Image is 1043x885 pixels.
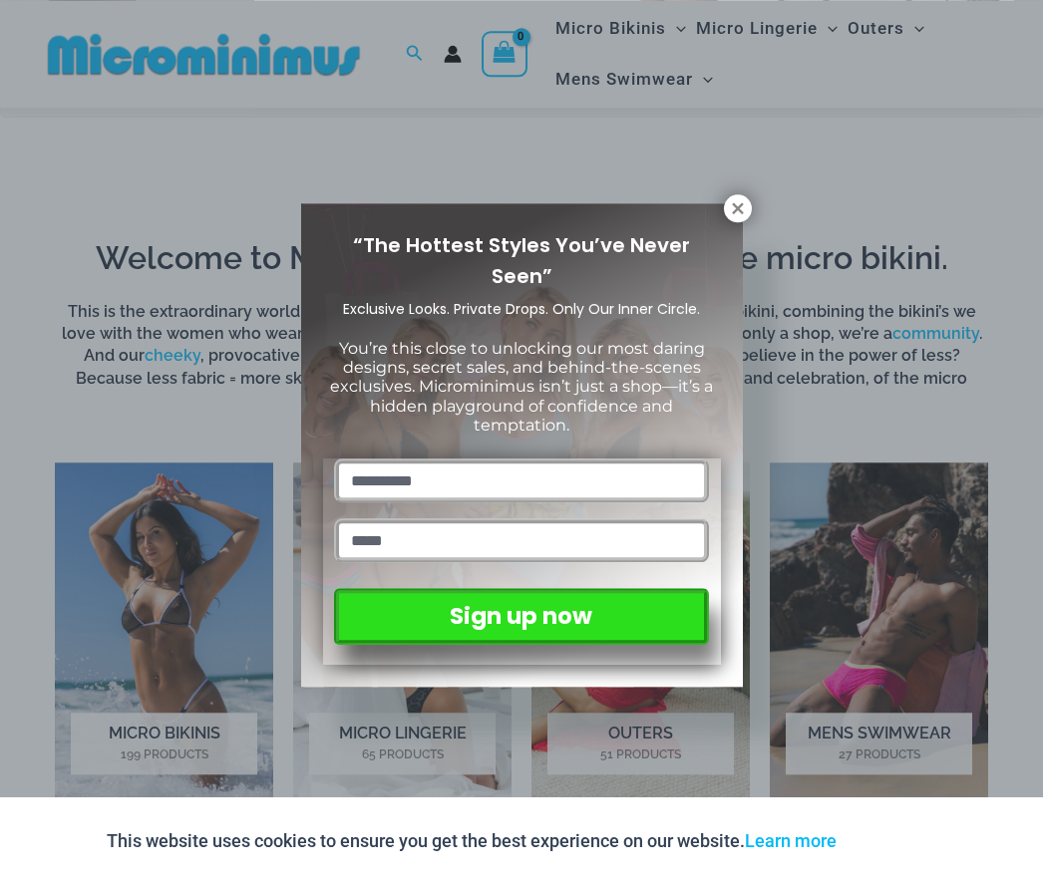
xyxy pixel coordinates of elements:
span: “The Hottest Styles You’ve Never Seen” [353,231,690,290]
span: Exclusive Looks. Private Drops. Only Our Inner Circle. [343,299,700,319]
span: You’re this close to unlocking our most daring designs, secret sales, and behind-the-scenes exclu... [330,339,713,435]
p: This website uses cookies to ensure you get the best experience on our website. [107,826,837,856]
a: Learn more [745,830,837,851]
button: Accept [852,817,936,865]
button: Close [724,194,752,222]
button: Sign up now [334,588,708,645]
